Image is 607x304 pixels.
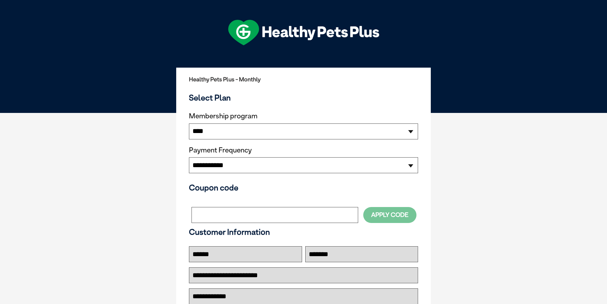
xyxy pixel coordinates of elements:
h2: Healthy Pets Plus - Monthly [189,76,418,83]
label: Payment Frequency [189,146,252,154]
h3: Select Plan [189,93,418,102]
h3: Customer Information [189,227,418,237]
h3: Coupon code [189,183,418,192]
label: Membership program [189,112,418,120]
img: hpp-logo-landscape-green-white.png [228,20,379,45]
button: Apply Code [363,207,416,223]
